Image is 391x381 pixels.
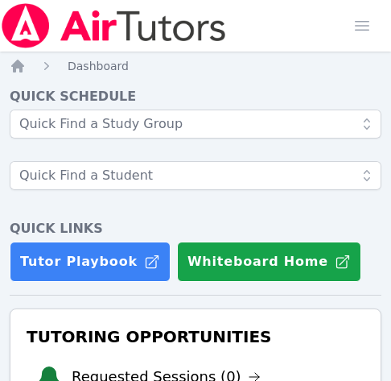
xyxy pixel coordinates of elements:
a: Tutor Playbook [10,242,171,282]
h4: Quick Schedule [10,87,381,106]
input: Quick Find a Study Group [10,110,381,139]
h4: Quick Links [10,219,381,238]
a: Dashboard [68,58,129,74]
h3: Tutoring Opportunities [23,322,368,351]
span: Dashboard [68,60,129,72]
input: Quick Find a Student [10,161,381,190]
button: Whiteboard Home [177,242,361,282]
nav: Breadcrumb [10,58,381,74]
